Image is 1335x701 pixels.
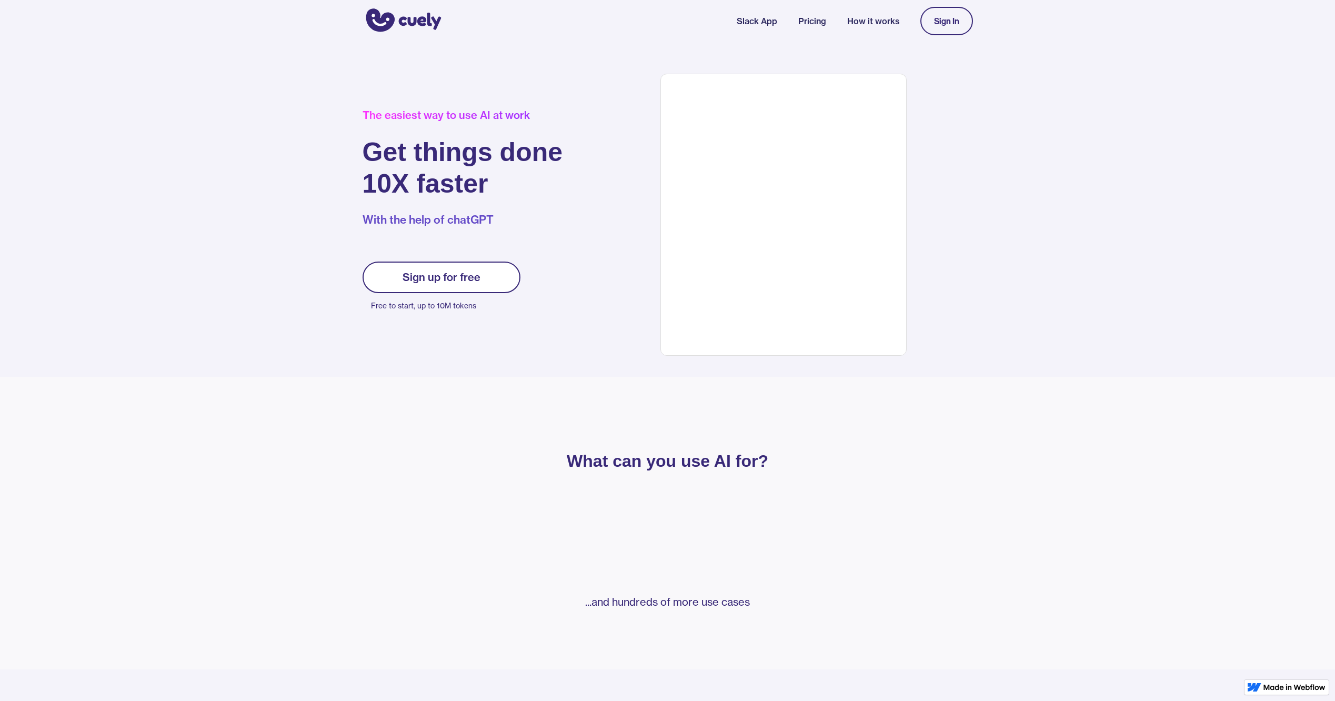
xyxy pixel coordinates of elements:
a: Sign In [920,7,973,35]
div: The easiest way to use AI at work [363,109,563,122]
a: Pricing [798,15,826,27]
div: Sign In [934,16,959,26]
a: Sign up for free [363,262,520,293]
p: ...and hundreds of more use cases [420,595,915,609]
p: Free to start, up to 10M tokens [371,298,520,313]
p: With the help of chatGPT [363,212,563,228]
div: Sign up for free [403,271,480,284]
a: How it works [847,15,899,27]
a: home [363,2,441,41]
p: What can you use AI for? [420,454,915,468]
img: Made in Webflow [1263,684,1326,690]
h1: Get things done 10X faster [363,136,563,199]
a: Slack App [737,15,777,27]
